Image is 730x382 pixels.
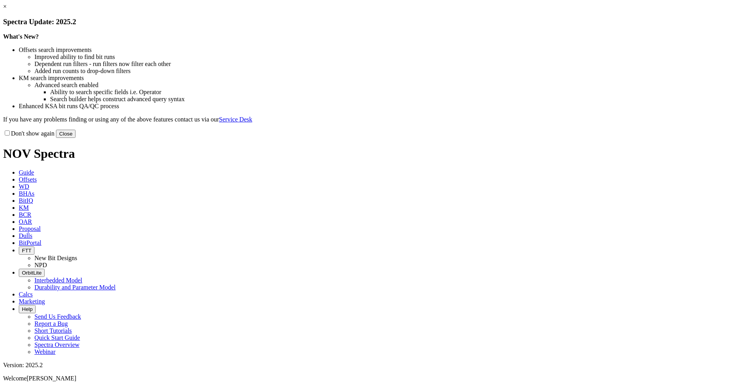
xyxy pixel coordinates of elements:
[3,375,727,382] p: Welcome
[19,183,29,190] span: WD
[3,33,39,40] strong: What's New?
[19,46,727,54] li: Offsets search improvements
[56,130,76,138] button: Close
[34,320,68,327] a: Report a Bug
[50,89,727,96] li: Ability to search specific fields i.e. Operator
[19,103,727,110] li: Enhanced KSA bit runs QA/QC process
[19,211,31,218] span: BCR
[3,18,727,26] h3: Spectra Update: 2025.2
[27,375,76,382] span: [PERSON_NAME]
[34,334,80,341] a: Quick Start Guide
[34,54,727,61] li: Improved ability to find bit runs
[19,218,32,225] span: OAR
[3,362,727,369] div: Version: 2025.2
[34,68,727,75] li: Added run counts to drop-down filters
[22,306,32,312] span: Help
[19,75,727,82] li: KM search improvements
[3,116,727,123] p: If you have any problems finding or using any of the above features contact us via our
[34,262,47,268] a: NPD
[3,146,727,161] h1: NOV Spectra
[219,116,252,123] a: Service Desk
[19,239,41,246] span: BitPortal
[34,313,81,320] a: Send Us Feedback
[34,61,727,68] li: Dependent run filters - run filters now filter each other
[19,204,29,211] span: KM
[34,277,82,284] a: Interbedded Model
[19,197,33,204] span: BitIQ
[19,169,34,176] span: Guide
[34,255,77,261] a: New Bit Designs
[50,96,727,103] li: Search builder helps construct advanced query syntax
[34,327,72,334] a: Short Tutorials
[3,3,7,10] a: ×
[5,130,10,136] input: Don't show again
[19,176,37,183] span: Offsets
[22,270,41,276] span: OrbitLite
[34,348,56,355] a: Webinar
[19,190,34,197] span: BHAs
[19,225,41,232] span: Proposal
[34,284,116,291] a: Durability and Parameter Model
[19,291,33,298] span: Calcs
[22,248,31,253] span: FTT
[3,130,54,137] label: Don't show again
[34,341,79,348] a: Spectra Overview
[34,82,727,89] li: Advanced search enabled
[19,232,32,239] span: Dulls
[19,298,45,305] span: Marketing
